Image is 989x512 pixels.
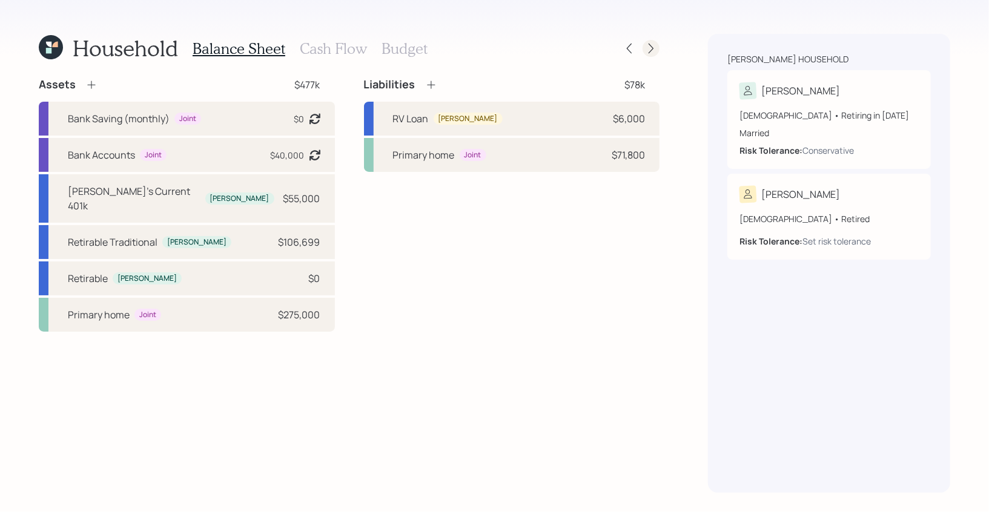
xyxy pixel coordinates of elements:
[739,145,802,156] b: Risk Tolerance:
[294,113,305,125] div: $0
[393,148,455,162] div: Primary home
[68,111,170,126] div: Bank Saving (monthly)
[139,310,156,320] div: Joint
[612,148,645,162] div: $71,800
[73,35,178,61] h1: Household
[193,40,285,57] h3: Balance Sheet
[739,212,919,225] div: [DEMOGRAPHIC_DATA] • Retired
[465,150,481,160] div: Joint
[68,148,135,162] div: Bank Accounts
[761,84,840,98] div: [PERSON_NAME]
[438,114,498,124] div: [PERSON_NAME]
[624,77,645,92] div: $78k
[295,77,320,92] div: $477k
[283,191,320,206] div: $55,000
[68,307,130,322] div: Primary home
[802,235,871,248] div: Set risk tolerance
[613,111,645,126] div: $6,000
[739,109,919,122] div: [DEMOGRAPHIC_DATA] • Retiring in [DATE]
[279,235,320,249] div: $106,699
[364,78,415,91] h4: Liabilities
[68,271,108,286] div: Retirable
[145,150,162,160] div: Joint
[117,274,177,284] div: [PERSON_NAME]
[271,149,305,162] div: $40,000
[68,184,200,213] div: [PERSON_NAME]'s Current 401k
[802,144,854,157] div: Conservative
[761,187,840,202] div: [PERSON_NAME]
[393,111,429,126] div: RV Loan
[727,53,848,65] div: [PERSON_NAME] household
[167,237,227,248] div: [PERSON_NAME]
[309,271,320,286] div: $0
[68,235,157,249] div: Retirable Traditional
[210,194,270,204] div: [PERSON_NAME]
[179,114,196,124] div: Joint
[382,40,428,57] h3: Budget
[300,40,367,57] h3: Cash Flow
[39,78,76,91] h4: Assets
[279,307,320,322] div: $275,000
[739,126,919,139] div: Married
[739,235,802,247] b: Risk Tolerance:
